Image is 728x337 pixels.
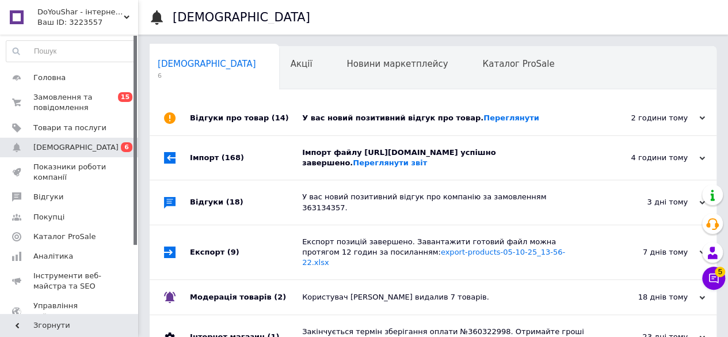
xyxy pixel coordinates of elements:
[6,41,135,62] input: Пошук
[118,92,132,102] span: 15
[302,248,565,267] a: export-products-05-10-25_13-56-22.xlsx
[346,59,448,69] span: Новини маркетплейсу
[715,267,725,277] span: 5
[227,248,239,256] span: (9)
[702,267,725,290] button: Чат з покупцем5
[190,280,302,315] div: Модерація товарів
[33,92,106,113] span: Замовлення та повідомлення
[302,237,590,268] div: Експорт позицій завершено. Завантажити готовий файл можна протягом 12 годин за посиланням:
[590,113,705,123] div: 2 години тому
[483,113,539,122] a: Переглянути
[37,17,138,28] div: Ваш ID: 3223557
[302,147,590,168] div: Імпорт файлу [URL][DOMAIN_NAME] успішно завершено.
[33,162,106,183] span: Показники роботи компанії
[33,192,63,202] span: Відгуки
[33,251,73,262] span: Аналітика
[173,10,310,24] h1: [DEMOGRAPHIC_DATA]
[33,73,66,83] span: Головна
[482,59,554,69] span: Каталог ProSale
[353,158,427,167] a: Переглянути звіт
[291,59,312,69] span: Акції
[37,7,124,17] span: DoYouShar - інтернет-магазин товарів для свята
[226,198,243,206] span: (18)
[190,225,302,280] div: Експорт
[33,123,106,133] span: Товари та послуги
[158,71,256,80] span: 6
[302,192,590,213] div: У вас новий позитивний відгук про компанію за замовленням 363134357.
[222,153,244,162] span: (168)
[33,232,96,242] span: Каталог ProSale
[590,153,705,163] div: 4 години тому
[190,101,302,135] div: Відгуки про товар
[33,142,119,153] span: [DEMOGRAPHIC_DATA]
[190,180,302,224] div: Відгуки
[158,59,256,69] span: [DEMOGRAPHIC_DATA]
[590,292,705,302] div: 18 днів тому
[190,136,302,180] div: Імпорт
[302,292,590,302] div: Користувач [PERSON_NAME] видалив 7 товарів.
[121,142,132,152] span: 6
[33,271,106,291] span: Інструменти веб-майстра та SEO
[272,113,289,122] span: (14)
[590,197,705,207] div: 3 дні тому
[302,113,590,123] div: У вас новий позитивний відгук про товар.
[590,247,705,258] div: 7 днів тому
[33,212,64,222] span: Покупці
[33,301,106,321] span: Управління сайтом
[274,293,286,301] span: (2)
